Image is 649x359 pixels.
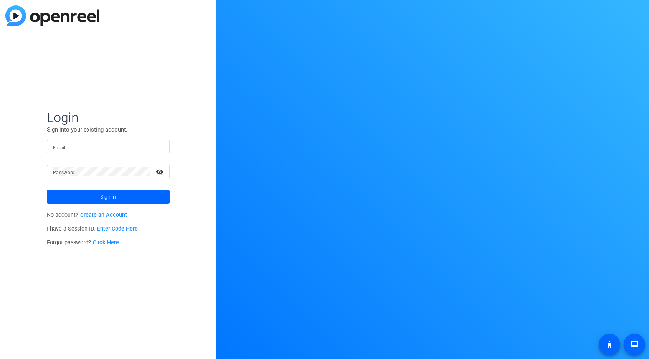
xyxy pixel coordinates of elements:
img: blue-gradient.svg [5,5,99,26]
input: Enter Email Address [53,142,163,152]
button: Sign in [47,190,170,204]
span: Forgot password? [47,239,119,246]
span: Sign in [100,187,116,206]
mat-label: Email [53,145,66,150]
mat-icon: accessibility [605,340,614,349]
mat-label: Password [53,170,75,175]
span: No account? [47,212,127,218]
span: Login [47,109,170,125]
a: Enter Code Here [97,226,138,232]
p: Sign into your existing account. [47,125,170,134]
mat-icon: visibility_off [151,166,170,177]
a: Create an Account [80,212,127,218]
a: Click Here [93,239,119,246]
mat-icon: message [630,340,639,349]
span: I have a Session ID. [47,226,138,232]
